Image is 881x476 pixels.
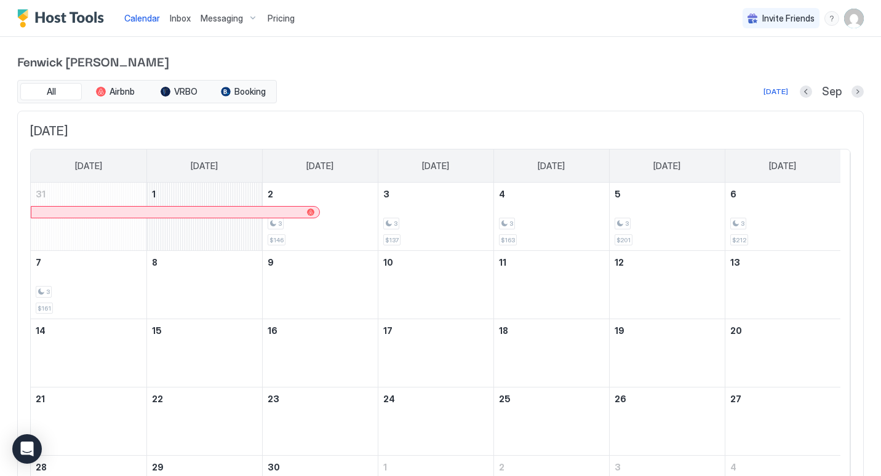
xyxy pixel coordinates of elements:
span: 10 [383,257,393,268]
span: 22 [152,394,163,404]
a: September 23, 2025 [263,387,378,410]
div: User profile [844,9,864,28]
span: 25 [499,394,511,404]
td: September 20, 2025 [725,319,840,387]
a: September 19, 2025 [610,319,725,342]
td: September 15, 2025 [146,319,262,387]
div: [DATE] [763,86,788,97]
a: September 6, 2025 [725,183,841,205]
a: September 15, 2025 [147,319,262,342]
a: September 18, 2025 [494,319,609,342]
td: September 3, 2025 [378,183,493,251]
a: September 1, 2025 [147,183,262,205]
td: September 22, 2025 [146,387,262,456]
a: Saturday [757,149,808,183]
span: 3 [509,220,513,228]
span: 4 [730,462,736,472]
span: [DATE] [538,161,565,172]
a: Monday [178,149,230,183]
span: [DATE] [653,161,680,172]
span: 18 [499,325,508,336]
a: September 11, 2025 [494,251,609,274]
span: 27 [730,394,741,404]
span: [DATE] [75,161,102,172]
span: 3 [615,462,621,472]
span: 23 [268,394,279,404]
span: $201 [616,236,631,244]
td: September 1, 2025 [146,183,262,251]
span: 6 [730,189,736,199]
span: [DATE] [422,161,449,172]
a: Inbox [170,12,191,25]
span: 11 [499,257,506,268]
span: 3 [46,288,50,296]
td: September 21, 2025 [31,387,146,456]
a: September 25, 2025 [494,387,609,410]
a: Wednesday [410,149,461,183]
a: Tuesday [294,149,346,183]
button: All [20,83,82,100]
a: September 8, 2025 [147,251,262,274]
a: September 16, 2025 [263,319,378,342]
span: $163 [501,236,515,244]
a: September 9, 2025 [263,251,378,274]
td: September 14, 2025 [31,319,146,387]
a: September 27, 2025 [725,387,841,410]
td: September 25, 2025 [493,387,609,456]
a: September 7, 2025 [31,251,146,274]
td: September 26, 2025 [609,387,725,456]
span: Pricing [268,13,295,24]
span: 20 [730,325,742,336]
td: September 24, 2025 [378,387,493,456]
td: September 9, 2025 [262,251,378,319]
span: [DATE] [306,161,333,172]
span: 16 [268,325,277,336]
td: September 6, 2025 [725,183,840,251]
span: 1 [383,462,387,472]
span: Sep [822,85,842,99]
span: 29 [152,462,164,472]
a: September 22, 2025 [147,387,262,410]
span: 30 [268,462,280,472]
td: September 17, 2025 [378,319,493,387]
a: September 24, 2025 [378,387,493,410]
td: September 2, 2025 [262,183,378,251]
a: August 31, 2025 [31,183,146,205]
span: 28 [36,462,47,472]
span: 3 [625,220,629,228]
span: [DATE] [191,161,218,172]
a: Sunday [63,149,114,183]
a: September 4, 2025 [494,183,609,205]
span: 3 [383,189,389,199]
span: 3 [278,220,282,228]
a: September 3, 2025 [378,183,493,205]
span: Messaging [201,13,243,24]
a: September 5, 2025 [610,183,725,205]
span: 3 [741,220,744,228]
a: Thursday [525,149,577,183]
span: 17 [383,325,393,336]
a: September 13, 2025 [725,251,841,274]
span: [DATE] [30,124,851,139]
td: September 4, 2025 [493,183,609,251]
a: Host Tools Logo [17,9,110,28]
span: Booking [234,86,266,97]
span: Airbnb [110,86,135,97]
span: Fenwick [PERSON_NAME] [17,52,864,70]
a: September 14, 2025 [31,319,146,342]
span: $212 [732,236,746,244]
button: Previous month [800,85,812,98]
span: 24 [383,394,395,404]
td: September 16, 2025 [262,319,378,387]
td: September 23, 2025 [262,387,378,456]
td: September 11, 2025 [493,251,609,319]
button: VRBO [148,83,210,100]
td: September 13, 2025 [725,251,840,319]
span: 7 [36,257,41,268]
button: Airbnb [84,83,146,100]
td: September 10, 2025 [378,251,493,319]
span: 5 [615,189,621,199]
span: 21 [36,394,45,404]
td: September 19, 2025 [609,319,725,387]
